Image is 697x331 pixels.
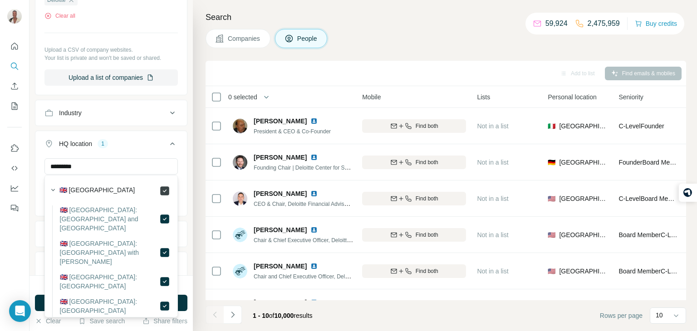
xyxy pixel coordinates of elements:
[7,140,22,156] button: Use Surfe on LinkedIn
[362,119,466,133] button: Find both
[224,306,242,324] button: Navigate to next page
[362,192,466,205] button: Find both
[254,236,371,243] span: Chair & Chief Executive Officer, Deloitte Tax LLP
[44,12,75,20] button: Clear all
[60,273,159,291] label: 🇬🇧 [GEOGRAPHIC_DATA]: [GEOGRAPHIC_DATA]
[44,54,178,62] p: Your list is private and won't be saved or shared.
[254,225,307,234] span: [PERSON_NAME]
[254,189,307,198] span: [PERSON_NAME]
[7,160,22,176] button: Use Surfe API
[269,312,275,319] span: of
[9,300,31,322] div: Open Intercom Messenger
[35,133,187,158] button: HQ location1
[44,69,178,86] button: Upload a list of companies
[416,195,438,203] span: Find both
[416,267,438,275] span: Find both
[254,153,307,162] span: [PERSON_NAME]
[7,58,22,74] button: Search
[60,239,159,266] label: 🇬🇧 [GEOGRAPHIC_DATA]: [GEOGRAPHIC_DATA] with [PERSON_NAME]
[656,311,663,320] p: 10
[253,312,269,319] span: 1 - 10
[477,122,508,130] span: Not in a list
[254,117,307,126] span: [PERSON_NAME]
[559,267,608,276] span: [GEOGRAPHIC_DATA]
[310,117,318,125] img: LinkedIn logo
[233,119,247,133] img: Avatar
[635,17,677,30] button: Buy credits
[35,223,187,245] button: Annual revenue ($)
[297,34,318,43] span: People
[7,38,22,54] button: Quick start
[98,140,108,148] div: 1
[548,158,555,167] span: 🇩🇪
[35,316,61,326] button: Clear
[233,264,247,278] img: Avatar
[548,122,555,131] span: 🇮🇹
[206,11,686,24] h4: Search
[362,228,466,242] button: Find both
[79,316,125,326] button: Save search
[254,273,391,280] span: Chair and Chief Executive Officer, Deloitte & Touche LLP
[416,158,438,166] span: Find both
[618,159,684,166] span: Founder Board Member
[142,316,187,326] button: Share filters
[310,299,318,306] img: LinkedIn logo
[7,200,22,216] button: Feedback
[548,92,596,102] span: Personal location
[233,300,247,315] img: Avatar
[233,228,247,242] img: Avatar
[44,46,178,54] p: Upload a CSV of company websites.
[559,158,608,167] span: [GEOGRAPHIC_DATA]
[548,194,555,203] span: 🇺🇸
[559,194,608,203] span: [GEOGRAPHIC_DATA]
[35,254,187,276] button: Employees (size)
[35,295,187,311] button: Run search
[618,231,682,239] span: Board Member C-Level
[7,9,22,24] img: Avatar
[7,180,22,196] button: Dashboard
[59,185,135,196] label: 🇬🇧 [GEOGRAPHIC_DATA]
[559,230,608,239] span: [GEOGRAPHIC_DATA]
[477,92,490,102] span: Lists
[310,263,318,270] img: LinkedIn logo
[477,268,508,275] span: Not in a list
[60,205,159,233] label: 🇬🇧 [GEOGRAPHIC_DATA]: [GEOGRAPHIC_DATA] and [GEOGRAPHIC_DATA]
[545,18,568,29] p: 59,924
[362,92,381,102] span: Mobile
[254,262,307,271] span: [PERSON_NAME]
[600,311,643,320] span: Rows per page
[618,268,682,275] span: Board Member C-Level
[7,78,22,94] button: Enrich CSV
[60,297,159,315] label: 🇬🇧 [GEOGRAPHIC_DATA]: [GEOGRAPHIC_DATA]
[310,190,318,197] img: LinkedIn logo
[310,226,318,234] img: LinkedIn logo
[362,156,466,169] button: Find both
[362,264,466,278] button: Find both
[548,230,555,239] span: 🇺🇸
[253,312,313,319] span: results
[59,139,92,148] div: HQ location
[35,102,187,124] button: Industry
[228,34,261,43] span: Companies
[233,155,247,170] img: Avatar
[254,164,393,171] span: Founding Chair | Deloitte Center for Sustainable Progress
[59,108,82,117] div: Industry
[228,92,257,102] span: 0 selected
[618,92,643,102] span: Seniority
[618,122,664,130] span: C-Level Founder
[254,200,495,207] span: CEO & Chair, Deloitte Financial Advisory Services LLP & Deloitte Transactions & Business Analytics
[254,128,331,135] span: President & CEO & Co-Founder
[416,122,438,130] span: Find both
[559,122,608,131] span: [GEOGRAPHIC_DATA]
[7,98,22,114] button: My lists
[310,154,318,161] img: LinkedIn logo
[477,231,508,239] span: Not in a list
[618,195,682,202] span: C-Level Board Member
[254,298,307,307] span: [PERSON_NAME]
[477,195,508,202] span: Not in a list
[416,231,438,239] span: Find both
[477,159,508,166] span: Not in a list
[233,191,247,206] img: Avatar
[275,312,294,319] span: 10,000
[548,267,555,276] span: 🇺🇸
